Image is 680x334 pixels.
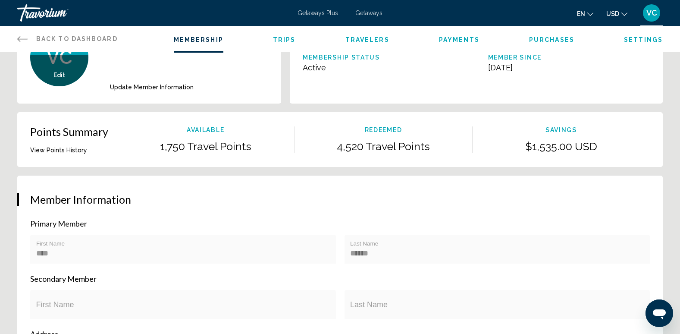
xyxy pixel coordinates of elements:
p: Points Summary [30,125,108,138]
a: Payments [439,36,479,43]
span: en [577,10,585,17]
a: Trips [273,36,296,43]
a: Update Member Information [110,84,221,91]
p: $1,535.00 USD [473,140,650,153]
p: 1,750 Travel Points [117,140,294,153]
span: Update Member Information [110,84,194,91]
a: Membership [174,36,223,43]
a: Settings [624,36,663,43]
p: Primary Member [30,219,650,228]
a: Back to Dashboard [17,26,118,52]
span: Edit [53,72,65,79]
p: Secondary Member [30,274,650,284]
button: View Points History [30,146,87,154]
p: Active [303,63,380,72]
button: Change language [577,7,593,20]
p: 4,520 Travel Points [295,140,472,153]
p: [DATE] [488,63,542,72]
button: Edit [53,71,65,79]
p: Membership Status [303,54,380,61]
button: Change currency [606,7,627,20]
span: Back to Dashboard [36,35,118,42]
p: Member Since [488,54,542,61]
span: VC [646,9,657,17]
p: Available [117,126,294,133]
a: Purchases [529,36,574,43]
button: User Menu [640,4,663,22]
a: Getaways Plus [298,9,338,16]
p: Savings [473,126,650,133]
a: Travelers [345,36,389,43]
a: Travorium [17,4,289,22]
span: USD [606,10,619,17]
iframe: Button to launch messaging window [646,299,673,327]
a: Getaways [355,9,382,16]
p: Redeemed [295,126,472,133]
h3: Member Information [30,193,650,206]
